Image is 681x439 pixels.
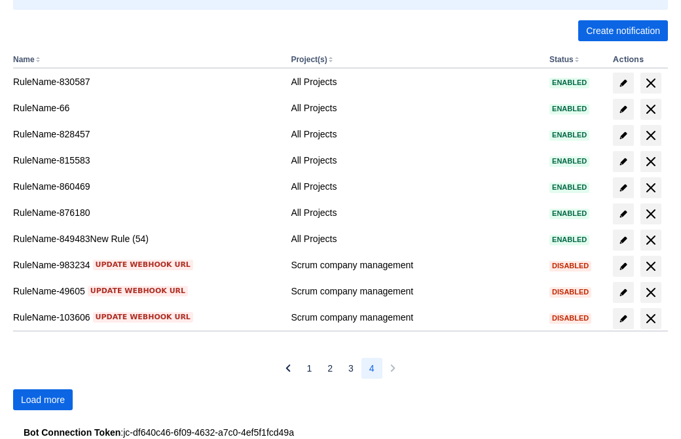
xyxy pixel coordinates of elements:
[618,313,629,324] span: edit
[13,55,35,64] button: Name
[618,78,629,88] span: edit
[24,426,657,439] div: : jc-df640c46-6f09-4632-a7c0-4ef5f1fcd49a
[278,358,403,379] nav: Pagination
[578,20,668,41] button: Create notification
[13,311,280,324] div: RuleName-103606
[618,235,629,245] span: edit
[643,128,659,143] span: delete
[306,358,312,379] span: 1
[643,75,659,91] span: delete
[643,180,659,196] span: delete
[13,285,280,298] div: RuleName-49605
[549,315,591,322] span: Disabled
[21,389,65,410] span: Load more
[327,358,333,379] span: 2
[549,184,589,191] span: Enabled
[13,154,280,167] div: RuleName-815583
[618,261,629,272] span: edit
[618,209,629,219] span: edit
[549,105,589,113] span: Enabled
[291,55,327,64] button: Project(s)
[299,358,320,379] button: Page 1
[13,75,280,88] div: RuleName-830587
[618,104,629,114] span: edit
[549,158,589,165] span: Enabled
[291,311,539,324] div: Scrum company management
[643,232,659,248] span: delete
[291,258,539,272] div: Scrum company management
[549,210,589,217] span: Enabled
[291,154,539,167] div: All Projects
[643,206,659,222] span: delete
[13,258,280,272] div: RuleName-983234
[320,358,340,379] button: Page 2
[291,75,539,88] div: All Projects
[291,180,539,193] div: All Projects
[13,232,280,245] div: RuleName-849483New Rule (54)
[348,358,354,379] span: 3
[586,20,660,41] span: Create notification
[549,79,589,86] span: Enabled
[618,183,629,193] span: edit
[278,358,299,379] button: Previous
[361,358,382,379] button: Page 4
[291,206,539,219] div: All Projects
[369,358,375,379] span: 4
[13,180,280,193] div: RuleName-860469
[24,427,120,438] strong: Bot Connection Token
[549,132,589,139] span: Enabled
[643,101,659,117] span: delete
[382,358,403,379] button: Next
[291,285,539,298] div: Scrum company management
[618,156,629,167] span: edit
[643,285,659,300] span: delete
[643,258,659,274] span: delete
[291,232,539,245] div: All Projects
[90,286,185,296] span: Update webhook URL
[96,260,191,270] span: Update webhook URL
[13,101,280,114] div: RuleName-66
[13,206,280,219] div: RuleName-876180
[643,311,659,326] span: delete
[618,287,629,298] span: edit
[643,154,659,169] span: delete
[291,101,539,114] div: All Projects
[13,128,280,141] div: RuleName-828457
[549,262,591,270] span: Disabled
[549,55,574,64] button: Status
[96,312,191,323] span: Update webhook URL
[13,389,73,410] button: Load more
[340,358,361,379] button: Page 3
[549,289,591,296] span: Disabled
[618,130,629,141] span: edit
[608,52,668,69] th: Actions
[291,128,539,141] div: All Projects
[549,236,589,243] span: Enabled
